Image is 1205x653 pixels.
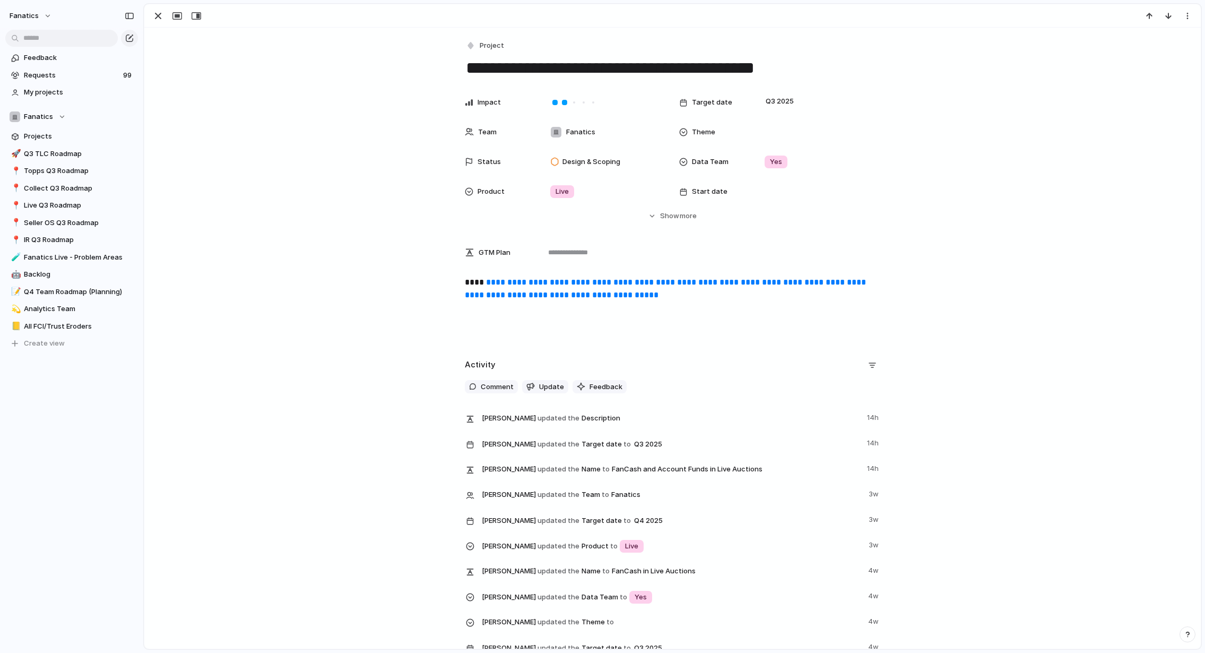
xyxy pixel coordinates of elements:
button: 📍 [10,183,20,194]
span: updated the [538,566,579,577]
div: 📒 [11,320,19,332]
span: [PERSON_NAME] [482,515,536,526]
button: 📍 [10,235,20,245]
span: Theme [692,127,715,138]
span: updated the [538,515,579,526]
span: IR Q3 Roadmap [24,235,134,245]
a: 🤖Backlog [5,267,138,282]
div: 🚀 [11,148,19,160]
span: Data Team [692,157,729,167]
span: Live [625,541,638,552]
span: Name FanCash and Account Funds in Live Auctions [482,461,861,476]
span: My projects [24,87,134,98]
span: Q3 2025 [763,95,796,108]
div: 📍 [11,200,19,212]
div: 💫 [11,303,19,315]
a: 📍Seller OS Q3 Roadmap [5,215,138,231]
div: 📍Topps Q3 Roadmap [5,163,138,179]
span: [PERSON_NAME] [482,464,536,475]
span: to [610,541,618,552]
span: 14h [867,436,881,449]
button: Update [522,380,568,394]
span: Theme [482,614,862,629]
span: Product [478,186,505,197]
span: Product [482,538,862,554]
span: fanatics [10,11,39,21]
button: 📍 [10,218,20,228]
div: 📍 [11,182,19,194]
span: 14h [867,410,881,423]
span: Show [660,211,679,221]
span: Topps Q3 Roadmap [24,166,134,176]
span: [PERSON_NAME] [482,617,536,628]
div: 📍Live Q3 Roadmap [5,197,138,213]
h2: Activity [465,359,496,371]
a: 📝Q4 Team Roadmap (Planning) [5,284,138,300]
span: All FCI/Trust Eroders [24,321,134,332]
button: fanatics [5,7,57,24]
span: Projects [24,131,134,142]
div: 📍 [11,234,19,246]
span: 3w [869,487,881,500]
div: 📍 [11,165,19,177]
span: 99 [123,70,134,81]
span: Backlog [24,269,134,280]
span: 4w [868,589,881,602]
button: Comment [465,380,518,394]
span: Yes [635,592,647,603]
span: 4w [868,640,881,652]
span: 4w [868,614,881,627]
span: updated the [538,413,579,424]
button: 📝 [10,287,20,297]
span: [PERSON_NAME] [482,566,536,577]
a: Feedback [5,50,138,66]
span: [PERSON_NAME] [482,489,536,500]
button: Project [464,38,507,54]
span: Feedback [24,53,134,63]
a: 📒All FCI/Trust Eroders [5,319,138,334]
span: Team [482,487,862,502]
a: 📍Collect Q3 Roadmap [5,181,138,196]
span: [PERSON_NAME] [482,541,536,552]
button: Feedback [573,380,627,394]
span: updated the [538,439,579,450]
div: 🚀Q3 TLC Roadmap [5,146,138,162]
span: Design & Scoping [562,157,620,167]
a: Requests99 [5,67,138,83]
span: Live [556,186,569,197]
span: [PERSON_NAME] [482,413,536,424]
span: to [602,489,609,500]
a: My projects [5,84,138,100]
button: 🤖 [10,269,20,280]
button: 🚀 [10,149,20,159]
span: updated the [538,592,579,603]
span: 4w [868,563,881,576]
button: 📍 [10,200,20,211]
span: Q3 TLC Roadmap [24,149,134,159]
span: to [623,515,631,526]
span: Yes [770,157,782,167]
span: Status [478,157,501,167]
span: Start date [692,186,727,197]
span: more [680,211,697,221]
span: Analytics Team [24,304,134,314]
span: Target date [482,436,861,452]
div: 📍IR Q3 Roadmap [5,232,138,248]
button: Create view [5,336,138,351]
span: 3w [869,512,881,525]
button: 💫 [10,304,20,314]
span: Name FanCash in Live Auctions [482,563,862,578]
a: 💫Analytics Team [5,301,138,317]
span: Feedback [590,382,622,392]
span: Q3 2025 [631,438,665,451]
span: updated the [538,617,579,628]
span: to [606,617,614,628]
span: to [602,566,610,577]
span: Create view [24,338,65,349]
button: 📒 [10,321,20,332]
